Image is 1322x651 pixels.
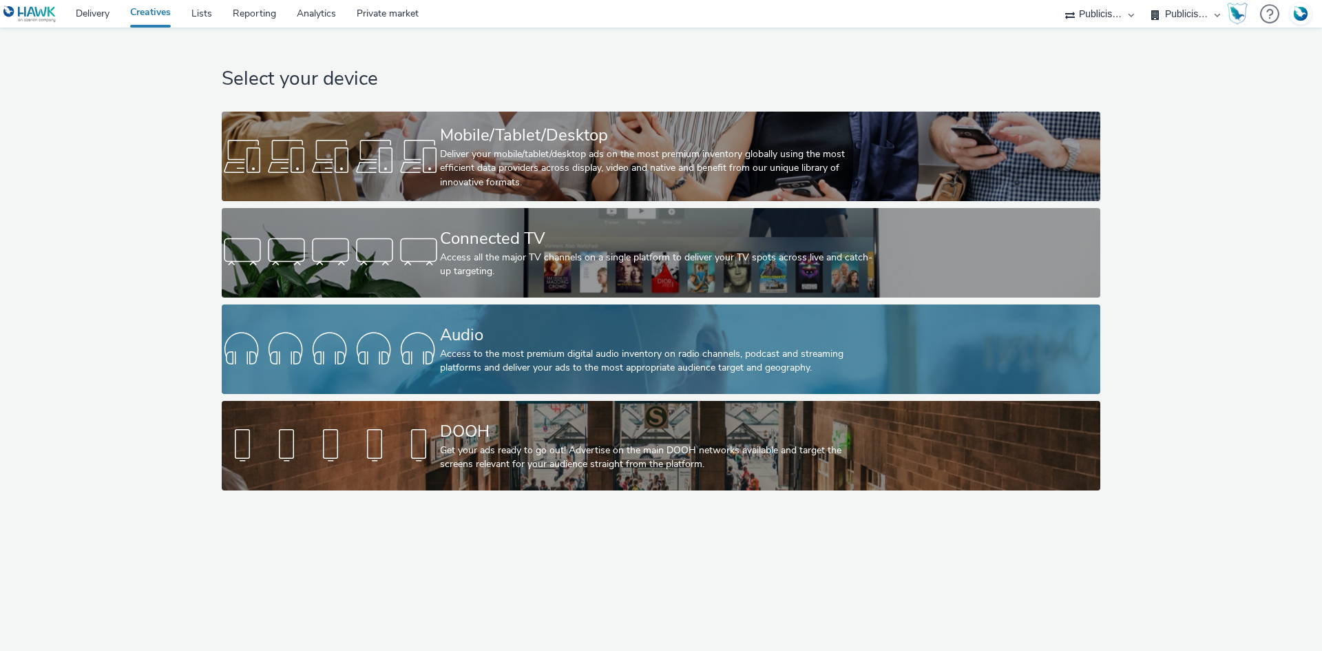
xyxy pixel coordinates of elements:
[440,323,877,347] div: Audio
[440,227,877,251] div: Connected TV
[222,112,1100,201] a: Mobile/Tablet/DesktopDeliver your mobile/tablet/desktop ads on the most premium inventory globall...
[222,208,1100,298] a: Connected TVAccess all the major TV channels on a single platform to deliver your TV spots across...
[1227,3,1248,25] img: Hawk Academy
[440,251,877,279] div: Access all the major TV channels on a single platform to deliver your TV spots across live and ca...
[1290,3,1311,24] img: Account FR
[440,420,877,444] div: DOOH
[222,401,1100,490] a: DOOHGet your ads ready to go out! Advertise on the main DOOH networks available and target the sc...
[440,123,877,147] div: Mobile/Tablet/Desktop
[222,66,1100,92] h1: Select your device
[222,304,1100,394] a: AudioAccess to the most premium digital audio inventory on radio channels, podcast and streaming ...
[1227,3,1253,25] a: Hawk Academy
[440,347,877,375] div: Access to the most premium digital audio inventory on radio channels, podcast and streaming platf...
[440,147,877,189] div: Deliver your mobile/tablet/desktop ads on the most premium inventory globally using the most effi...
[440,444,877,472] div: Get your ads ready to go out! Advertise on the main DOOH networks available and target the screen...
[3,6,56,23] img: undefined Logo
